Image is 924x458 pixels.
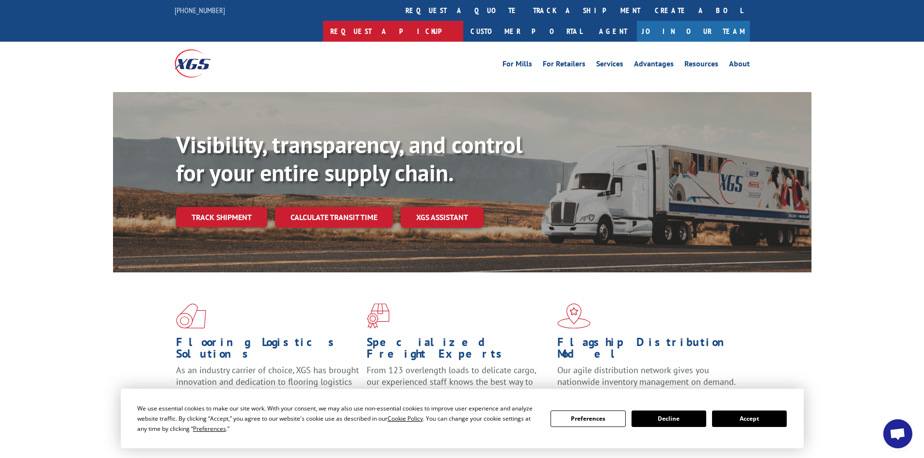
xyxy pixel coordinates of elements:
button: Accept [712,411,787,427]
span: Preferences [193,425,226,433]
a: Open chat [883,419,912,448]
a: Track shipment [176,207,267,227]
button: Preferences [551,411,625,427]
b: Visibility, transparency, and control for your entire supply chain. [176,129,522,188]
img: xgs-icon-flagship-distribution-model-red [557,303,591,329]
a: Agent [589,21,637,42]
div: We use essential cookies to make our site work. With your consent, we may also use non-essential ... [137,403,539,434]
a: Advantages [634,60,674,71]
a: XGS ASSISTANT [401,207,484,228]
p: From 123 overlength loads to delicate cargo, our experienced staff knows the best way to move you... [367,364,550,408]
span: Our agile distribution network gives you nationwide inventory management on demand. [557,364,736,387]
h1: Flooring Logistics Solutions [176,336,359,364]
span: Cookie Policy [388,414,423,423]
img: xgs-icon-focused-on-flooring-red [367,303,389,329]
a: [PHONE_NUMBER] [175,5,225,15]
h1: Specialized Freight Experts [367,336,550,364]
a: Customer Portal [463,21,589,42]
div: Cookie Consent Prompt [121,389,804,448]
a: Resources [684,60,718,71]
a: Services [596,60,623,71]
a: For Retailers [543,60,585,71]
span: As an industry carrier of choice, XGS has brought innovation and dedication to flooring logistics... [176,364,359,399]
a: Request a pickup [323,21,463,42]
a: For Mills [503,60,532,71]
button: Decline [632,411,706,427]
img: xgs-icon-total-supply-chain-intelligence-red [176,303,206,329]
a: About [729,60,750,71]
h1: Flagship Distribution Model [557,336,741,364]
a: Calculate transit time [275,207,393,228]
a: Join Our Team [637,21,750,42]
